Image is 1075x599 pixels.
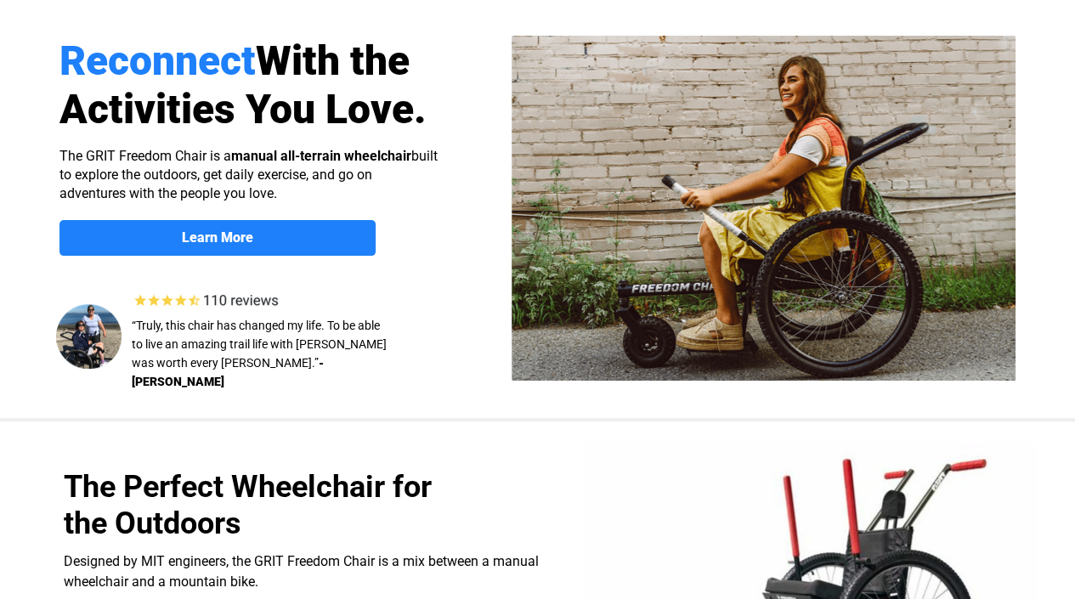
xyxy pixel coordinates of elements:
[182,229,253,246] strong: Learn More
[256,37,410,85] span: With the
[59,37,256,85] span: Reconnect
[64,553,539,590] span: Designed by MIT engineers, the GRIT Freedom Chair is a mix between a manual wheelchair and a moun...
[64,469,432,541] span: The Perfect Wheelchair for the Outdoors
[59,85,427,133] span: Activities You Love.
[60,410,207,443] input: Get more information
[132,319,387,370] span: “Truly, this chair has changed my life. To be able to live an amazing trail life with [PERSON_NAM...
[59,148,438,201] span: The GRIT Freedom Chair is a built to explore the outdoors, get daily exercise, and go on adventur...
[231,148,411,164] strong: manual all-terrain wheelchair
[59,220,376,256] a: Learn More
